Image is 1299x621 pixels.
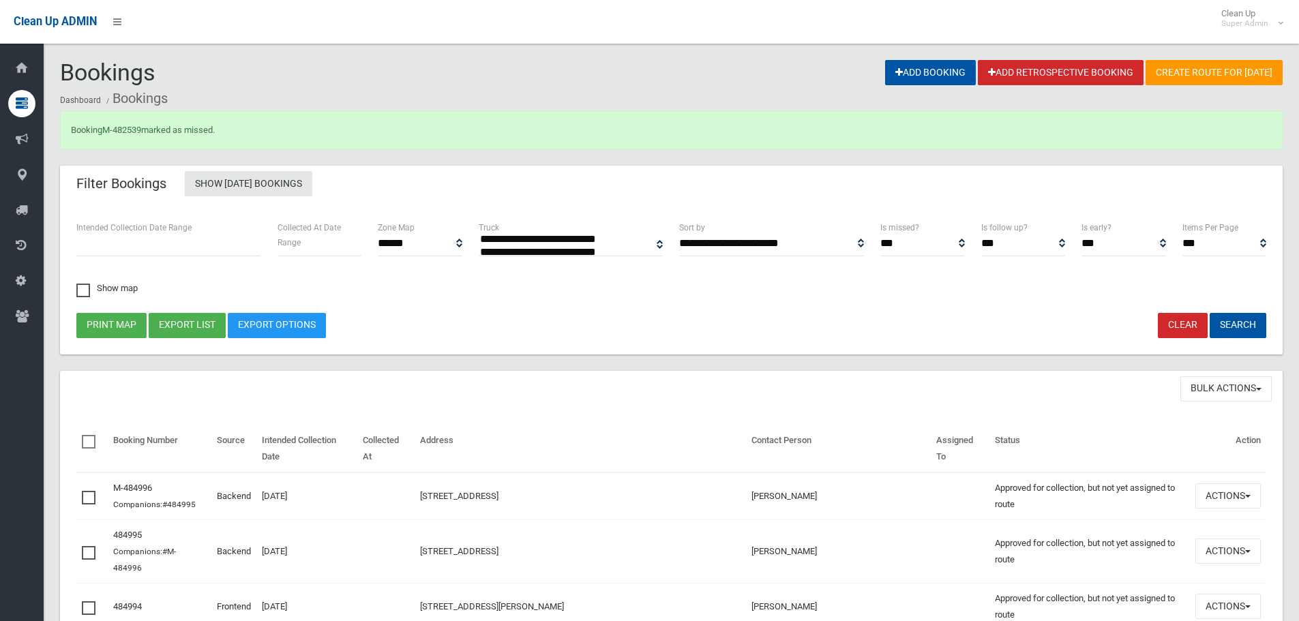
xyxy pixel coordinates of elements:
td: [PERSON_NAME] [746,472,930,520]
a: M-484996 [113,483,152,493]
td: [DATE] [256,519,357,583]
a: #484995 [162,500,196,509]
a: Export Options [228,313,326,338]
a: [STREET_ADDRESS] [420,546,498,556]
th: Source [211,425,256,472]
button: Actions [1195,483,1261,509]
td: Backend [211,472,256,520]
th: Booking Number [108,425,211,472]
a: [STREET_ADDRESS][PERSON_NAME] [420,601,564,611]
span: Clean Up [1214,8,1282,29]
span: Show map [76,284,138,292]
button: Print map [76,313,147,338]
button: Actions [1195,594,1261,619]
td: Approved for collection, but not yet assigned to route [989,472,1190,520]
a: Create route for [DATE] [1146,60,1283,85]
a: Show [DATE] Bookings [185,171,312,196]
td: [DATE] [256,472,357,520]
th: Assigned To [931,425,989,472]
header: Filter Bookings [60,170,183,197]
a: 484994 [113,601,142,611]
td: Backend [211,519,256,583]
a: Dashboard [60,95,101,105]
small: Companions: [113,547,176,573]
a: Add Booking [885,60,976,85]
a: #M-484996 [113,547,176,573]
a: [STREET_ADDRESS] [420,491,498,501]
th: Collected At [357,425,415,472]
span: Bookings [60,59,155,86]
small: Super Admin [1221,18,1268,29]
td: Approved for collection, but not yet assigned to route [989,519,1190,583]
th: Address [415,425,747,472]
small: Companions: [113,500,198,509]
th: Intended Collection Date [256,425,357,472]
th: Contact Person [746,425,930,472]
label: Truck [479,220,499,235]
a: 484995 [113,530,142,540]
span: Clean Up ADMIN [14,15,97,28]
a: Add Retrospective Booking [978,60,1144,85]
th: Status [989,425,1190,472]
button: Bulk Actions [1180,376,1272,402]
button: Export list [149,313,226,338]
li: Bookings [103,86,168,111]
div: Booking marked as missed. [60,111,1283,149]
a: M-482539 [102,125,141,135]
th: Action [1190,425,1266,472]
a: Clear [1158,313,1208,338]
button: Actions [1195,539,1261,564]
td: [PERSON_NAME] [746,519,930,583]
button: Search [1210,313,1266,338]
